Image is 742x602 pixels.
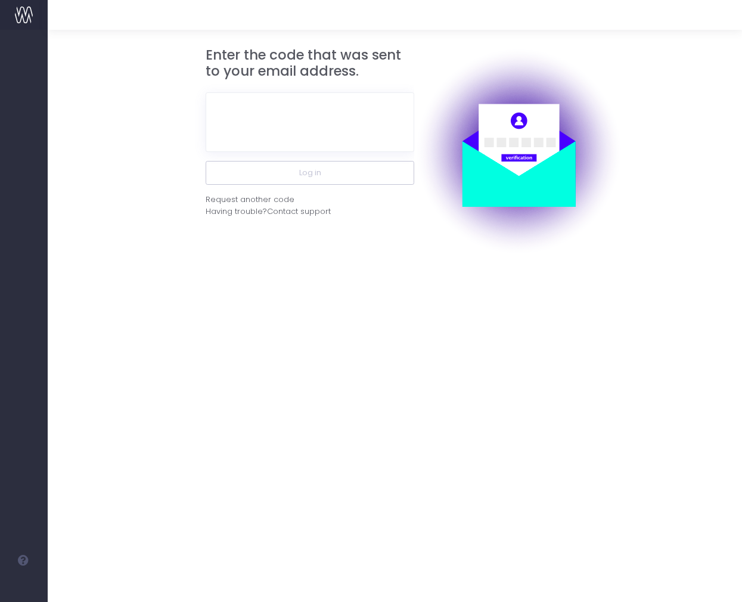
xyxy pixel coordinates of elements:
[414,47,623,256] img: auth.png
[206,194,294,206] div: Request another code
[206,47,414,80] h3: Enter the code that was sent to your email address.
[206,206,414,218] div: Having trouble?
[206,161,414,185] button: Log in
[15,578,33,596] img: images/default_profile_image.png
[267,206,331,218] span: Contact support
